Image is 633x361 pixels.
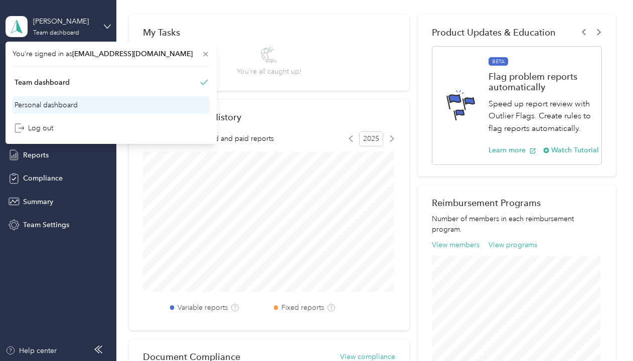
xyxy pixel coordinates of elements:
[489,98,599,135] p: Speed up report review with Outlier Flags. Create rules to flag reports automatically.
[489,240,537,250] button: View programs
[15,77,70,88] div: Team dashboard
[359,131,383,146] span: 2025
[432,27,556,38] span: Product Updates & Education
[432,214,601,235] p: Number of members in each reimbursement program.
[15,123,53,133] div: Log out
[23,220,69,230] span: Team Settings
[432,240,480,250] button: View members
[577,305,633,361] iframe: Everlance-gr Chat Button Frame
[543,145,599,155] button: Watch Tutorial
[178,302,228,313] label: Variable reports
[23,197,53,207] span: Summary
[23,150,49,160] span: Reports
[23,173,63,184] span: Compliance
[489,71,599,92] h1: Flag problem reports automatically
[15,100,78,110] div: Personal dashboard
[432,198,601,208] h2: Reimbursement Programs
[6,345,57,356] button: Help center
[143,27,395,38] div: My Tasks
[13,49,210,59] span: You’re signed in as
[72,50,193,58] span: [EMAIL_ADDRESS][DOMAIN_NAME]
[489,145,536,155] button: Learn more
[281,302,324,313] label: Fixed reports
[237,66,301,77] span: You’re all caught up!
[33,30,79,36] div: Team dashboard
[33,16,96,27] div: [PERSON_NAME]
[489,57,508,66] span: BETA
